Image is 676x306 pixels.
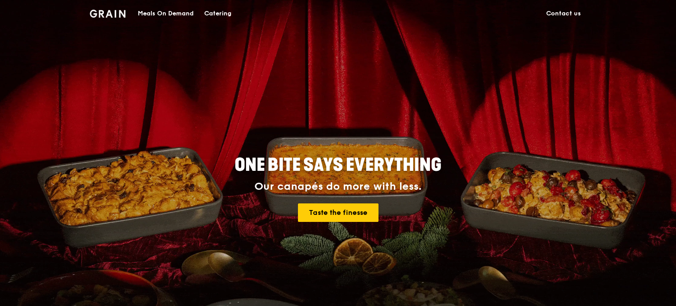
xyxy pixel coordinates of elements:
[541,0,586,27] a: Contact us
[235,155,441,176] span: ONE BITE SAYS EVERYTHING
[199,0,237,27] a: Catering
[138,0,194,27] div: Meals On Demand
[204,0,231,27] div: Catering
[298,203,378,222] a: Taste the finesse
[180,181,496,193] div: Our canapés do more with less.
[90,10,125,18] img: Grain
